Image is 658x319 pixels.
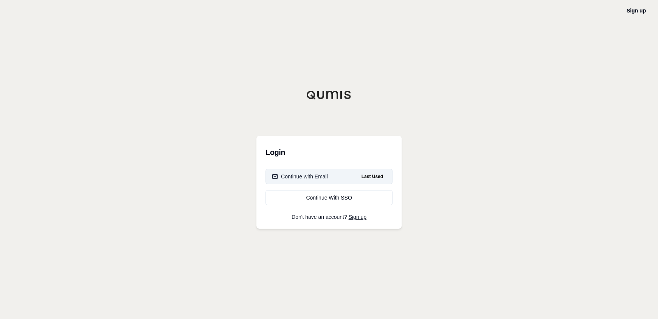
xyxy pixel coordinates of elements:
[272,173,328,180] div: Continue with Email
[358,172,386,181] span: Last Used
[627,8,646,14] a: Sign up
[265,169,393,184] button: Continue with EmailLast Used
[349,214,366,220] a: Sign up
[272,194,386,201] div: Continue With SSO
[265,145,393,160] h3: Login
[306,90,352,99] img: Qumis
[265,190,393,205] a: Continue With SSO
[265,214,393,220] p: Don't have an account?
